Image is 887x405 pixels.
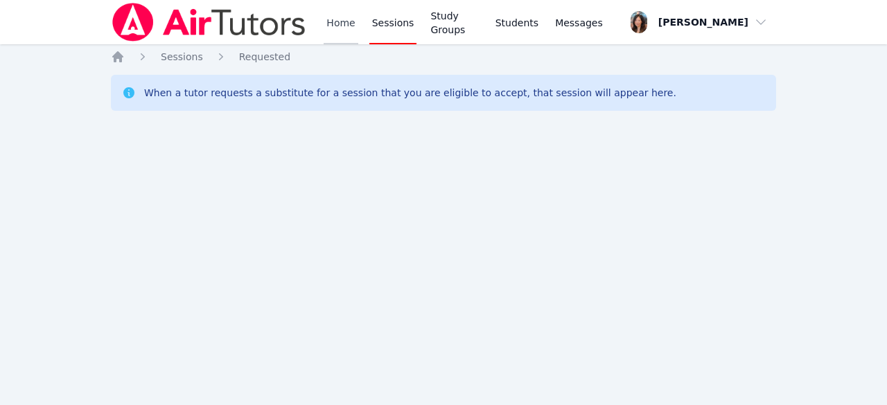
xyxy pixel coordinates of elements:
nav: Breadcrumb [111,50,776,64]
span: Sessions [161,51,203,62]
a: Sessions [161,50,203,64]
img: Air Tutors [111,3,307,42]
span: Requested [239,51,290,62]
span: Messages [555,16,603,30]
div: When a tutor requests a substitute for a session that you are eligible to accept, that session wi... [144,86,676,100]
a: Requested [239,50,290,64]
